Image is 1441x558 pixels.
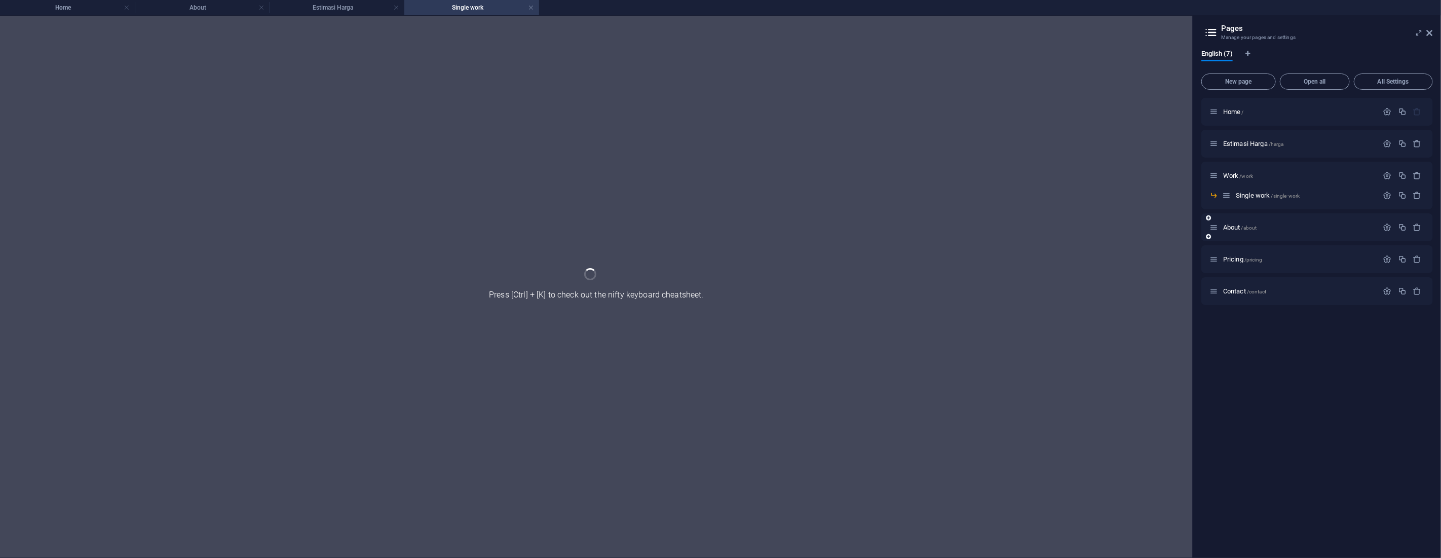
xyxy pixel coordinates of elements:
span: / [1242,109,1244,115]
span: Open all [1284,79,1345,85]
span: Click to open page [1223,255,1262,263]
span: /work [1240,173,1254,179]
span: Click to open page [1223,140,1284,147]
div: Settings [1383,139,1392,148]
div: Duplicate [1398,255,1407,264]
div: Duplicate [1398,139,1407,148]
div: About/about [1220,224,1378,231]
span: /contact [1247,289,1266,294]
span: /pricing [1244,257,1262,263]
div: Remove [1413,191,1422,200]
div: Settings [1383,191,1392,200]
h4: Estimasi Harga [270,2,404,13]
div: Pricing/pricing [1220,256,1378,263]
div: Settings [1383,107,1392,116]
span: All Settings [1358,79,1428,85]
button: All Settings [1354,73,1433,90]
div: Settings [1383,255,1392,264]
span: /harga [1269,141,1284,147]
div: Remove [1413,139,1422,148]
span: /single-work [1271,193,1300,199]
div: Remove [1413,223,1422,232]
div: Work/work [1220,172,1378,179]
div: Home/ [1220,108,1378,115]
h2: Pages [1221,24,1433,33]
div: Estimasi Harga/harga [1220,140,1378,147]
div: Remove [1413,171,1422,180]
span: About [1223,224,1257,231]
h3: Manage your pages and settings [1221,33,1413,42]
div: Single work/single-work [1233,192,1378,199]
div: Contact/contact [1220,288,1378,294]
span: Single work [1236,192,1300,199]
div: Remove [1413,255,1422,264]
span: Contact [1223,287,1266,295]
button: Open all [1280,73,1350,90]
span: New page [1206,79,1271,85]
span: Click to open page [1223,108,1244,116]
div: Duplicate [1398,191,1407,200]
button: New page [1201,73,1276,90]
h4: About [135,2,270,13]
div: Duplicate [1398,171,1407,180]
div: Settings [1383,287,1392,295]
div: Duplicate [1398,287,1407,295]
span: /about [1241,225,1257,231]
div: Settings [1383,171,1392,180]
h4: Single work [404,2,539,13]
div: Remove [1413,287,1422,295]
div: The startpage cannot be deleted [1413,107,1422,116]
div: Duplicate [1398,107,1407,116]
span: Work [1223,172,1253,179]
span: English (7) [1201,48,1233,62]
div: Language Tabs [1201,50,1433,69]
